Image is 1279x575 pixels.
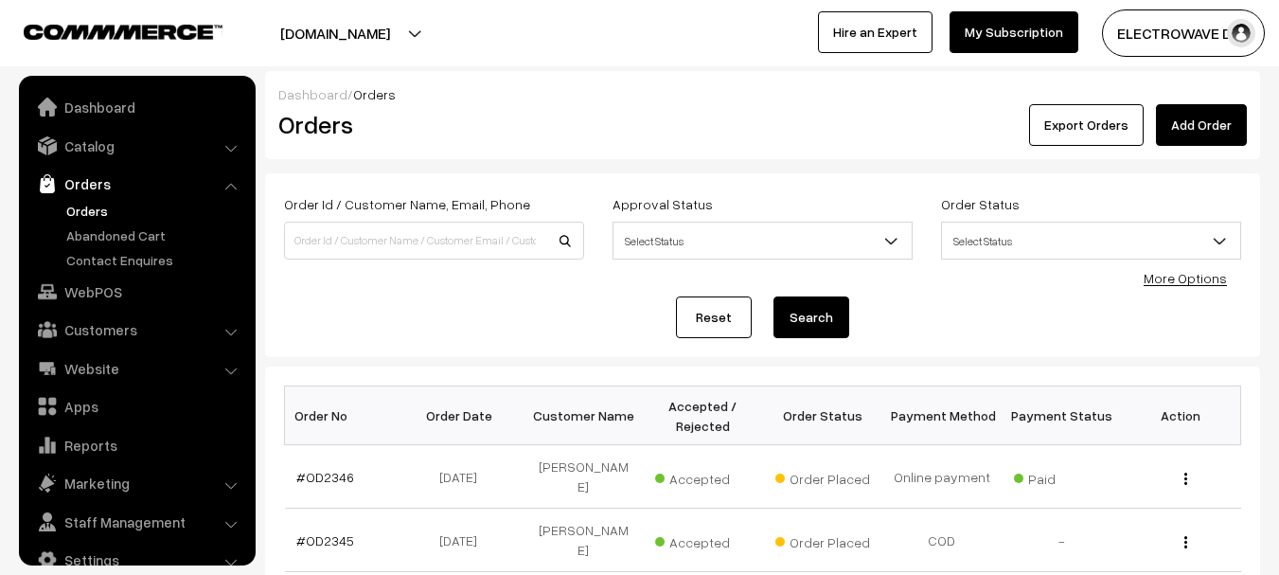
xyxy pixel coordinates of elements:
[62,201,249,221] a: Orders
[24,275,249,309] a: WebPOS
[24,428,249,462] a: Reports
[524,509,643,572] td: [PERSON_NAME]
[24,25,222,39] img: COMMMERCE
[278,110,582,139] h2: Orders
[24,90,249,124] a: Dashboard
[296,532,354,548] a: #OD2345
[404,445,524,509] td: [DATE]
[524,386,643,445] th: Customer Name
[62,225,249,245] a: Abandoned Cart
[284,222,584,260] input: Order Id / Customer Name / Customer Email / Customer Phone
[1029,104,1144,146] button: Export Orders
[942,225,1240,258] span: Select Status
[404,386,524,445] th: Order Date
[214,9,456,57] button: [DOMAIN_NAME]
[676,296,752,338] a: Reset
[818,11,933,53] a: Hire an Expert
[655,464,750,489] span: Accepted
[1156,104,1247,146] a: Add Order
[24,466,249,500] a: Marketing
[524,445,643,509] td: [PERSON_NAME]
[24,129,249,163] a: Catalog
[773,296,849,338] button: Search
[24,389,249,423] a: Apps
[950,11,1078,53] a: My Subscription
[1121,386,1240,445] th: Action
[1002,386,1121,445] th: Payment Status
[278,84,1247,104] div: /
[24,19,189,42] a: COMMMERCE
[1184,536,1187,548] img: Menu
[24,505,249,539] a: Staff Management
[353,86,396,102] span: Orders
[1002,509,1121,572] td: -
[882,386,1002,445] th: Payment Method
[1184,473,1187,485] img: Menu
[775,528,870,552] span: Order Placed
[643,386,762,445] th: Accepted / Rejected
[655,528,750,552] span: Accepted
[1144,270,1227,286] a: More Options
[941,222,1241,260] span: Select Status
[404,509,524,572] td: [DATE]
[1102,9,1265,57] button: ELECTROWAVE DE…
[613,194,713,214] label: Approval Status
[278,86,347,102] a: Dashboard
[24,167,249,201] a: Orders
[763,386,882,445] th: Order Status
[613,222,913,260] span: Select Status
[24,351,249,386] a: Website
[1014,464,1109,489] span: Paid
[24,313,249,347] a: Customers
[882,509,1002,572] td: COD
[284,194,530,214] label: Order Id / Customer Name, Email, Phone
[1227,19,1255,47] img: user
[296,469,354,485] a: #OD2346
[285,386,404,445] th: Order No
[613,225,912,258] span: Select Status
[941,194,1020,214] label: Order Status
[62,250,249,270] a: Contact Enquires
[775,464,870,489] span: Order Placed
[882,445,1002,509] td: Online payment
